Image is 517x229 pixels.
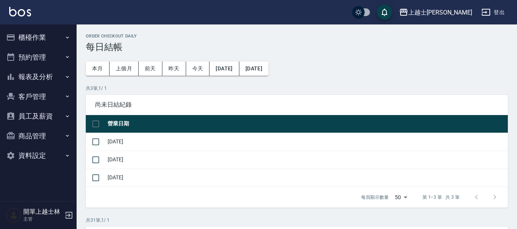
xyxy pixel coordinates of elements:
button: 櫃檯作業 [3,28,74,47]
button: 登出 [478,5,508,19]
button: 員工及薪資 [3,106,74,126]
td: [DATE] [106,151,508,169]
p: 第 1–3 筆 共 3 筆 [422,194,460,201]
div: 50 [392,187,410,208]
button: save [377,5,392,20]
td: [DATE] [106,133,508,151]
button: [DATE] [209,62,239,76]
button: 今天 [186,62,210,76]
button: [DATE] [239,62,268,76]
h5: 開單上越士林 [23,208,62,216]
button: 本月 [86,62,110,76]
button: 昨天 [162,62,186,76]
p: 共 3 筆, 1 / 1 [86,85,508,92]
button: 上越士[PERSON_NAME] [396,5,475,20]
img: Person [6,208,21,223]
p: 每頁顯示數量 [361,194,389,201]
button: 前天 [139,62,162,76]
h3: 每日結帳 [86,42,508,52]
button: 上個月 [110,62,139,76]
td: [DATE] [106,169,508,187]
img: Logo [9,7,31,16]
button: 報表及分析 [3,67,74,87]
p: 主管 [23,216,62,223]
span: 尚未日結紀錄 [95,101,499,109]
th: 營業日期 [106,115,508,133]
p: 共 31 筆, 1 / 1 [86,217,508,224]
h2: Order checkout daily [86,34,508,39]
div: 上越士[PERSON_NAME] [408,8,472,17]
button: 客戶管理 [3,87,74,107]
button: 預約管理 [3,47,74,67]
button: 資料設定 [3,146,74,166]
button: 商品管理 [3,126,74,146]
